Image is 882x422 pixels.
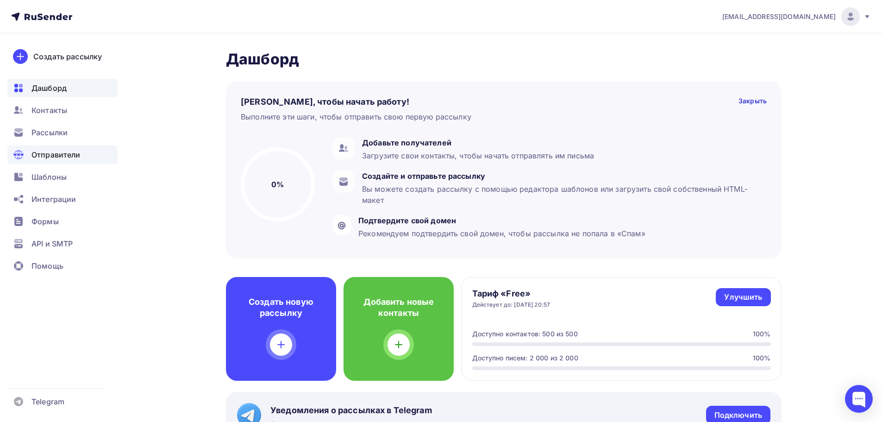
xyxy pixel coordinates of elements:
span: API и SMTP [31,238,73,249]
div: 100% [753,353,771,363]
span: Формы [31,216,59,227]
div: Создайте и отправьте рассылку [362,170,762,182]
a: Формы [7,212,118,231]
span: Рассылки [31,127,68,138]
div: Подключить [714,410,762,421]
a: Дашборд [7,79,118,97]
div: Подтвердите свой домен [358,215,645,226]
div: Доступно писем: 2 000 из 2 000 [472,353,578,363]
h5: 0% [271,179,284,190]
span: Отправители [31,149,81,160]
span: Интеграции [31,194,76,205]
span: Шаблоны [31,171,67,183]
div: Выполните эти шаги, чтобы отправить свою первую рассылку [241,111,471,122]
h4: Создать новую рассылку [241,296,321,319]
a: Контакты [7,101,118,120]
div: Вы можете создать рассылку с помощью редактора шаблонов или загрузить свой собственный HTML-макет [362,183,762,206]
span: [EMAIL_ADDRESS][DOMAIN_NAME] [722,12,836,21]
div: Улучшить [724,292,762,302]
div: Добавьте получателей [362,137,594,148]
span: Дашборд [31,82,67,94]
a: Шаблоны [7,168,118,186]
div: Закрыть [738,96,767,107]
a: [EMAIL_ADDRESS][DOMAIN_NAME] [722,7,871,26]
div: Действует до: [DATE] 20:57 [472,301,550,309]
div: Рекомендуем подтвердить свой домен, чтобы рассылка не попала в «Спам» [358,228,645,239]
span: Контакты [31,105,67,116]
h2: Дашборд [226,50,782,69]
div: 100% [753,329,771,339]
span: Помощь [31,260,63,271]
a: Отправители [7,145,118,164]
span: Уведомления о рассылках в Telegram [270,405,530,416]
h4: [PERSON_NAME], чтобы начать работу! [241,96,409,107]
div: Создать рассылку [33,51,102,62]
div: Загрузите свои контакты, чтобы начать отправлять им письма [362,150,594,161]
div: Доступно контактов: 500 из 500 [472,329,578,339]
span: Telegram [31,396,64,407]
a: Рассылки [7,123,118,142]
h4: Добавить новые контакты [358,296,439,319]
h4: Тариф «Free» [472,288,550,299]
